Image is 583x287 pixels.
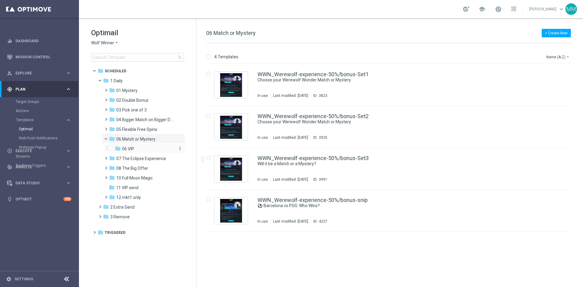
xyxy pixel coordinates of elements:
a: Target Groups [16,99,63,104]
span: 06 Match or Mystery [116,136,155,142]
span: Scheduled [105,68,126,74]
i: folder [109,87,115,93]
div: ID: [311,219,327,224]
a: Mission Control [15,49,71,65]
i: keyboard_arrow_right [66,180,71,186]
i: play_circle_outline [7,148,12,154]
div: Dashboard [7,33,71,49]
a: Actions [16,108,63,113]
div: Explore [7,70,66,76]
input: Search Template [91,53,184,62]
h1: Optimail [91,28,184,38]
a: WWN_Werewolf-experience-50%/bonus-snip [257,197,368,203]
a: Choose your Werewolf Wonder Match or Mystery [257,77,531,83]
div: Analyze [7,164,66,170]
a: Settings [15,277,33,281]
i: folder [103,77,109,84]
span: Analyze [15,165,66,169]
button: track_changes Analyze keyboard_arrow_right [7,165,72,169]
div: 3925 [319,135,327,140]
div: Data Studio [7,180,66,186]
div: Last modified: [DATE] [271,135,311,140]
div: Optibot [7,191,71,207]
div: ID: [311,177,327,182]
span: 12 mkt1 only [116,195,141,200]
button: gps_fixed Plan keyboard_arrow_right [7,87,72,92]
i: folder [109,116,115,122]
span: Explore [15,71,66,75]
i: keyboard_arrow_right [66,164,71,170]
a: ⚽ Barcelona vs PSG: Who Wins? [257,203,531,209]
p: 4 Templates [214,54,238,60]
div: In use [257,219,268,224]
img: 3823.jpeg [216,73,246,97]
span: keyboard_arrow_down [558,6,565,12]
span: Execute [15,149,66,153]
button: Templates keyboard_arrow_right [16,118,72,122]
div: ⚽ Barcelona vs PSG: Who Wins? [257,203,545,209]
div: 3823 [319,93,327,98]
div: 3991 [319,177,327,182]
a: Optibot [15,191,63,207]
div: Press SPACE to select this row. [200,64,582,106]
span: 02 Double Bonus [116,97,148,103]
div: In use [257,135,268,140]
i: folder [109,194,115,200]
i: gps_fixed [7,87,12,92]
span: 05 Flexible Free Spins [116,127,157,132]
a: Optimail [19,127,63,132]
a: WWN_Werewolf-experience-50%/bonus-Set3 [257,155,369,161]
div: Plan [7,87,66,92]
span: 08 The Big Offer [116,166,148,171]
div: +10 [63,197,71,201]
div: Actions [16,106,78,115]
button: person_search Explore keyboard_arrow_right [7,71,72,76]
div: Target Groups [16,97,78,106]
span: 06 VIP [122,146,134,152]
button: more_vert [176,146,182,152]
button: play_circle_outline Execute keyboard_arrow_right [7,149,72,153]
span: Wolf Winner [91,40,114,46]
i: folder [109,107,115,113]
i: folder [109,184,115,190]
div: Execute [7,148,66,154]
i: folder [103,204,109,210]
i: folder [109,97,115,103]
span: Plan [15,87,66,91]
div: Mission Control [7,49,71,65]
button: equalizer Dashboard [7,39,72,43]
i: track_changes [7,164,12,170]
div: Web Push Notifications [19,134,78,143]
button: Name (A-Z)arrow_drop_down [546,53,571,60]
div: Choose your Werewolf Wonder Match or Mystery [257,77,545,83]
i: arrow_drop_down [114,40,119,46]
button: Wolf Winner arrow_drop_down [91,40,119,46]
div: Will it be a Match or a Mystery? [257,161,545,167]
div: Templates [16,115,78,152]
a: WWN_Werewolf-experience-50%/bonus-Set1 [257,72,369,77]
i: more_vert [178,146,182,151]
div: In use [257,177,268,182]
i: arrow_drop_down [565,54,570,59]
i: settings [6,276,12,282]
div: Press SPACE to select this row. [200,106,582,148]
div: ID: [311,135,327,140]
span: 2 Extra Send [110,204,135,210]
i: folder [97,68,104,74]
button: Mission Control [7,55,72,60]
span: 10 Full Moon Magic [116,175,153,181]
span: 07 The Eclipse Experience [116,156,166,161]
button: + Create New [542,29,571,37]
div: Optimail [19,125,78,134]
button: lightbulb Optibot +10 [7,197,72,202]
span: 3 Remove [110,214,130,220]
div: Choose your Werewolf Wonder Match or Mystery [257,119,545,125]
i: folder [109,175,115,181]
div: Templates [16,118,66,122]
